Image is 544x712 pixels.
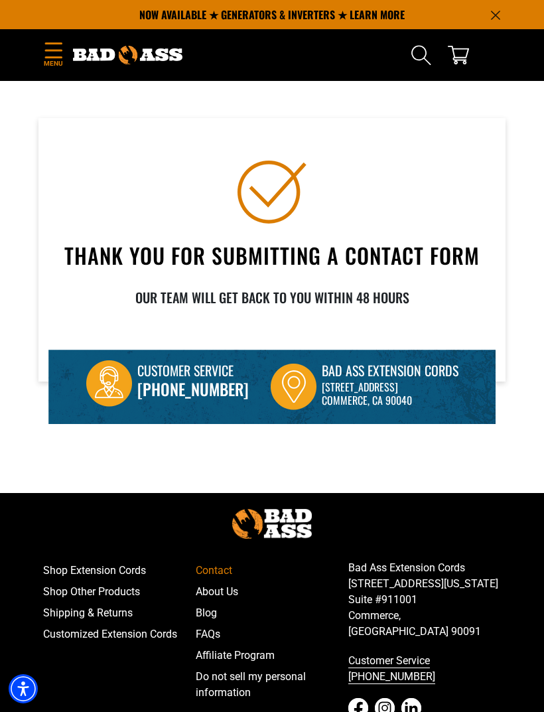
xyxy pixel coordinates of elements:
p: [STREET_ADDRESS] Commerce, CA 90040 [322,380,458,407]
a: Shop Other Products [43,581,196,603]
summary: Menu [43,40,63,71]
a: Affiliate Program [196,645,348,666]
div: Accessibility Menu [9,674,38,703]
img: Bad Ass Extension Cords [232,509,312,539]
a: cart [448,44,469,66]
h3: THANK YOU FOR SUBMITTING A CONTACT FORM [48,240,496,271]
img: Customer Service [86,360,132,407]
div: OUR TEAM WILL GET BACK TO YOU WITHIN 48 HOURS [48,287,496,307]
div: Bad Ass Extension Cords [322,360,458,380]
a: call 833-674-1699 [348,650,501,687]
a: call 833-674-1699 [137,377,249,401]
span: Menu [43,58,63,68]
a: FAQs [196,624,348,645]
a: Blog [196,603,348,624]
a: Do not sell my personal information [196,666,348,703]
a: About Us [196,581,348,603]
img: Bad Ass Extension Cords [271,364,316,410]
a: Contact [196,560,348,581]
img: THANK YOU FOR SUBMITTING A CONTACT FORM [238,161,306,224]
a: Shop Extension Cords [43,560,196,581]
a: Shipping & Returns [43,603,196,624]
div: Customer Service [137,360,249,382]
img: Bad Ass Extension Cords [73,46,182,64]
summary: Search [411,44,432,66]
a: Customized Extension Cords [43,624,196,645]
p: Bad Ass Extension Cords [STREET_ADDRESS][US_STATE] Suite #911001 Commerce, [GEOGRAPHIC_DATA] 90091 [348,560,501,640]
